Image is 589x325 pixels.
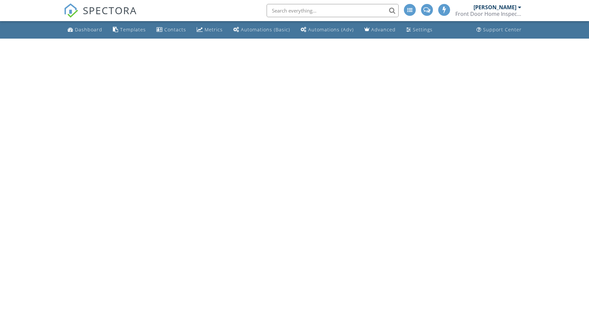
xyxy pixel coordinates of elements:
[110,24,148,36] a: Templates
[308,26,354,33] div: Automations (Adv)
[474,4,516,11] div: [PERSON_NAME]
[241,26,290,33] div: Automations (Basic)
[194,24,225,36] a: Metrics
[205,26,223,33] div: Metrics
[298,24,356,36] a: Automations (Advanced)
[231,24,293,36] a: Automations (Basic)
[164,26,186,33] div: Contacts
[404,24,435,36] a: Settings
[455,11,521,17] div: Front Door Home Inspections
[362,24,398,36] a: Advanced
[371,26,396,33] div: Advanced
[64,3,78,18] img: The Best Home Inspection Software - Spectora
[154,24,189,36] a: Contacts
[483,26,522,33] div: Support Center
[83,3,137,17] span: SPECTORA
[474,24,524,36] a: Support Center
[75,26,102,33] div: Dashboard
[64,9,137,23] a: SPECTORA
[65,24,105,36] a: Dashboard
[413,26,433,33] div: Settings
[120,26,146,33] div: Templates
[267,4,399,17] input: Search everything...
